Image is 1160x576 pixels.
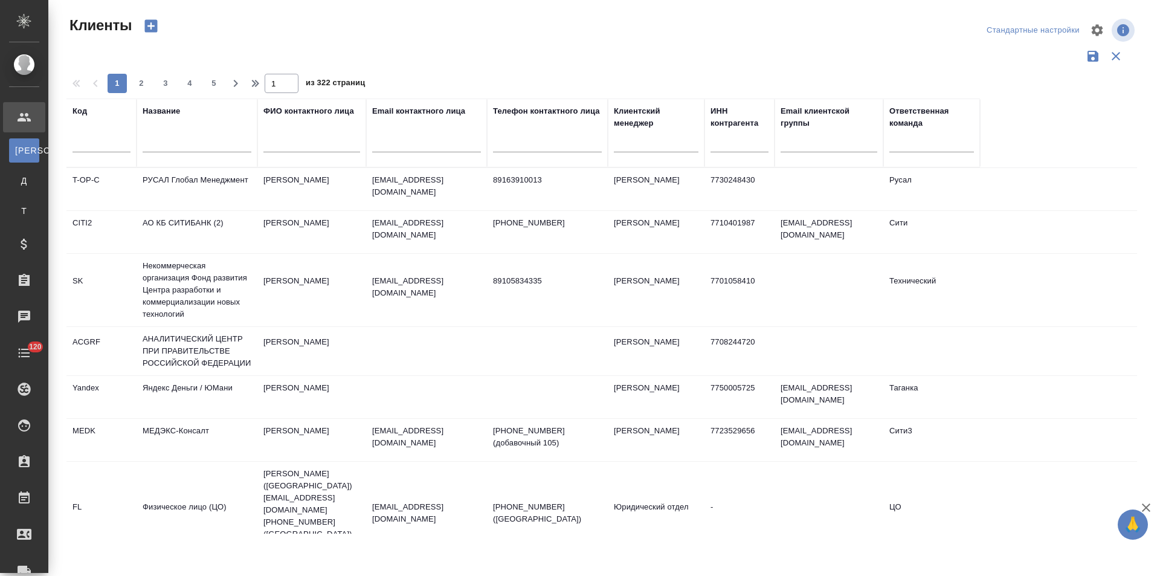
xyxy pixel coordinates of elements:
button: 4 [180,74,199,93]
td: ЦО [883,495,980,537]
span: 120 [22,341,49,353]
span: из 322 страниц [306,76,365,93]
td: [PERSON_NAME] [257,376,366,418]
div: Название [143,105,180,117]
td: [PERSON_NAME] [257,330,366,372]
span: Посмотреть информацию [1112,19,1137,42]
td: МЕДЭКС-Консалт [137,419,257,461]
a: Т [9,199,39,223]
button: 3 [156,74,175,93]
td: [PERSON_NAME] [608,168,704,210]
div: Ответственная команда [889,105,974,129]
div: Email контактного лица [372,105,465,117]
td: 7750005725 [704,376,775,418]
span: 3 [156,77,175,89]
p: 89105834335 [493,275,602,287]
td: Юридический отдел [608,495,704,537]
p: [EMAIL_ADDRESS][DOMAIN_NAME] [372,217,481,241]
td: CITI2 [66,211,137,253]
td: [PERSON_NAME] [257,168,366,210]
td: 7701058410 [704,269,775,311]
span: Настроить таблицу [1083,16,1112,45]
td: T-OP-C [66,168,137,210]
td: Таганка [883,376,980,418]
div: Email клиентской группы [781,105,877,129]
span: 5 [204,77,224,89]
p: [EMAIL_ADDRESS][DOMAIN_NAME] [372,425,481,449]
td: АНАЛИТИЧЕСКИЙ ЦЕНТР ПРИ ПРАВИТЕЛЬСТВЕ РОССИЙСКОЙ ФЕДЕРАЦИИ [137,327,257,375]
td: FL [66,495,137,537]
p: [EMAIL_ADDRESS][DOMAIN_NAME] [372,501,481,525]
td: [PERSON_NAME] [608,419,704,461]
td: 7730248430 [704,168,775,210]
td: Русал [883,168,980,210]
td: Yandex [66,376,137,418]
td: [PERSON_NAME] [608,269,704,311]
span: 🙏 [1123,512,1143,537]
td: 7723529656 [704,419,775,461]
button: Сохранить фильтры [1081,45,1104,68]
td: Сити [883,211,980,253]
span: Т [15,205,33,217]
button: 🙏 [1118,510,1148,540]
div: ИНН контрагента [710,105,768,129]
td: Некоммерческая организация Фонд развития Центра разработки и коммерциализации новых технологий [137,254,257,326]
td: [EMAIL_ADDRESS][DOMAIN_NAME] [775,211,883,253]
div: Код [72,105,87,117]
td: Технический [883,269,980,311]
div: Клиентский менеджер [614,105,698,129]
div: Телефон контактного лица [493,105,600,117]
p: [EMAIL_ADDRESS][DOMAIN_NAME] [372,275,481,299]
td: [PERSON_NAME] [257,419,366,461]
button: 2 [132,74,151,93]
td: Физическое лицо (ЦО) [137,495,257,537]
td: - [704,495,775,537]
span: Д [15,175,33,187]
button: Сбросить фильтры [1104,45,1127,68]
p: [EMAIL_ADDRESS][DOMAIN_NAME] [372,174,481,198]
button: 5 [204,74,224,93]
p: [PHONE_NUMBER] [493,217,602,229]
a: 120 [3,338,45,368]
a: [PERSON_NAME] [9,138,39,163]
td: MEDK [66,419,137,461]
span: 2 [132,77,151,89]
td: [PERSON_NAME] [257,211,366,253]
td: Сити3 [883,419,980,461]
td: АО КБ СИТИБАНК (2) [137,211,257,253]
td: РУСАЛ Глобал Менеджмент [137,168,257,210]
span: [PERSON_NAME] [15,144,33,157]
td: [EMAIL_ADDRESS][DOMAIN_NAME] [775,419,883,461]
td: Яндекс Деньги / ЮМани [137,376,257,418]
td: [PERSON_NAME] [608,330,704,372]
span: Клиенты [66,16,132,35]
div: split button [984,21,1083,40]
td: [EMAIL_ADDRESS][DOMAIN_NAME] [775,376,883,418]
a: Д [9,169,39,193]
p: [PHONE_NUMBER] ([GEOGRAPHIC_DATA]) [493,501,602,525]
td: 7710401987 [704,211,775,253]
p: [PHONE_NUMBER] (добавочный 105) [493,425,602,449]
td: SK [66,269,137,311]
span: 4 [180,77,199,89]
p: 89163910013 [493,174,602,186]
div: ФИО контактного лица [263,105,354,117]
td: ACGRF [66,330,137,372]
button: Создать [137,16,166,36]
td: [PERSON_NAME] [608,376,704,418]
td: [PERSON_NAME] [608,211,704,253]
td: 7708244720 [704,330,775,372]
td: [PERSON_NAME] ([GEOGRAPHIC_DATA]) [EMAIL_ADDRESS][DOMAIN_NAME] [PHONE_NUMBER] ([GEOGRAPHIC_DATA])... [257,462,366,571]
td: [PERSON_NAME] [257,269,366,311]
